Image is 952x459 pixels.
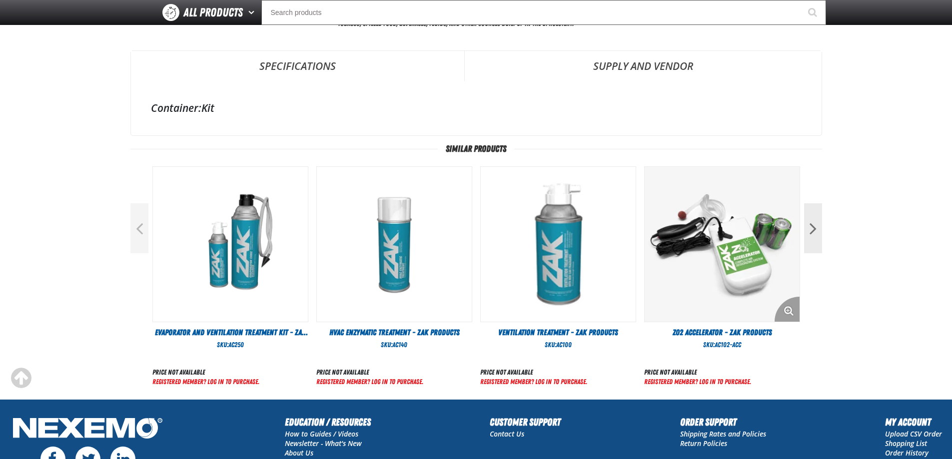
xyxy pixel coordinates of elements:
span: ZO2 Accelerator - ZAK Products [673,328,772,337]
button: Previous [130,203,148,253]
a: Newsletter - What's New [285,439,362,448]
a: ZO2 Accelerator - ZAK Products [644,327,800,338]
img: HVAC Enzymatic Treatment - ZAK Products [317,167,472,322]
a: Evaporator and Ventilation Treatment Kit - ZAK Products [152,327,308,338]
a: About Us [285,448,313,458]
a: Registered Member? Log In to purchase. [152,378,259,386]
img: Evaporator and Ventilation Treatment Kit - ZAK Products [153,167,308,322]
: View Details of the ZO2 Accelerator - ZAK Products [645,167,800,322]
h2: Order Support [680,415,766,430]
h2: Education / Resources [285,415,371,430]
a: Return Policies [680,439,727,448]
a: How to Guides / Videos [285,429,358,439]
img: Nexemo Logo [10,415,165,444]
div: Scroll to the top [10,367,32,389]
div: Price not available [152,368,259,377]
span: All Products [183,3,243,21]
div: Kit [151,101,802,115]
a: Registered Member? Log In to purchase. [316,378,423,386]
div: Price not available [480,368,587,377]
span: AC250 [228,341,244,349]
label: Container: [151,101,201,115]
: View Details of the HVAC Enzymatic Treatment - ZAK Products [317,167,472,322]
a: Ventilation Treatment - ZAK Products [480,327,636,338]
a: Registered Member? Log In to purchase. [480,378,587,386]
span: Ventilation Treatment - ZAK Products [498,328,618,337]
img: ZO2 Accelerator - ZAK Products [645,167,800,322]
span: Evaporator and Ventilation Treatment Kit - ZAK Products [155,328,308,348]
div: SKU: [152,340,308,350]
div: Price not available [316,368,423,377]
a: Upload CSV Order [885,429,942,439]
a: Shipping Rates and Policies [680,429,766,439]
span: AC102-ACC [715,341,741,349]
div: SKU: [316,340,472,350]
: View Details of the Evaporator and Ventilation Treatment Kit - ZAK Products [153,167,308,322]
span: AC140 [392,341,407,349]
h2: My Account [885,415,942,430]
a: Order History [885,448,929,458]
button: Next [804,203,822,253]
a: Registered Member? Log In to purchase. [644,378,751,386]
span: HVAC Enzymatic Treatment - ZAK Products [329,328,459,337]
button: Enlarge Product Image. Opens a popup [775,297,800,322]
h2: Customer Support [490,415,561,430]
img: Ventilation Treatment - ZAK Products [481,167,636,322]
div: SKU: [644,340,800,350]
span: AC100 [556,341,572,349]
: View Details of the Ventilation Treatment - ZAK Products [481,167,636,322]
a: Contact Us [490,429,524,439]
a: Shopping List [885,439,927,448]
a: Specifications [131,51,464,81]
a: Supply and Vendor [465,51,822,81]
span: Similar Products [438,144,514,154]
a: HVAC Enzymatic Treatment - ZAK Products [316,327,472,338]
div: SKU: [480,340,636,350]
div: Price not available [644,368,751,377]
